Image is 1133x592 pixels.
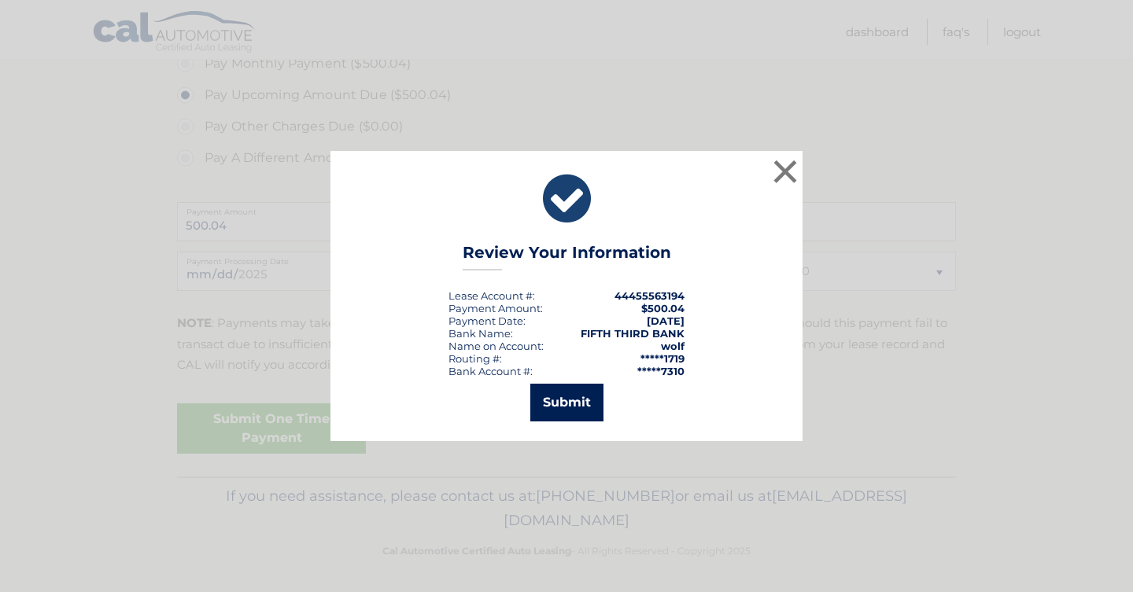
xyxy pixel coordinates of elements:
div: Name on Account: [448,340,544,352]
h3: Review Your Information [463,243,671,270]
span: [DATE] [647,314,685,327]
div: Bank Account #: [448,365,533,377]
span: Payment Date [448,314,523,327]
div: Bank Name: [448,327,513,340]
div: Lease Account #: [448,289,535,302]
div: : [448,314,526,327]
div: Routing #: [448,352,502,365]
button: × [769,156,801,187]
button: Submit [530,384,603,421]
strong: 44455563194 [614,289,685,302]
div: Payment Amount: [448,302,543,314]
span: $500.04 [641,302,685,314]
strong: wolf [661,340,685,352]
strong: FIFTH THIRD BANK [581,327,685,340]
